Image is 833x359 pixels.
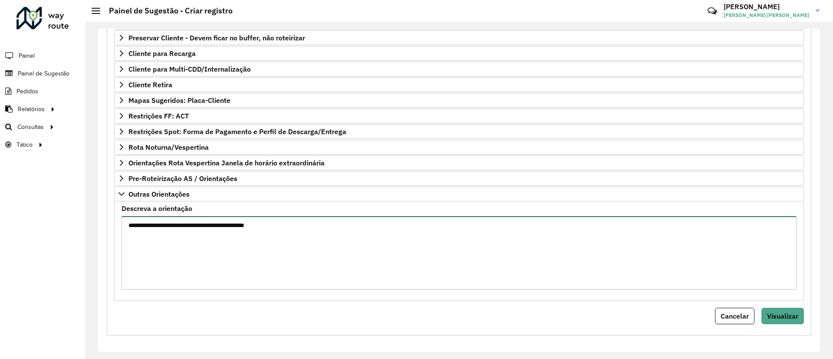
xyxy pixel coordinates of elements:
[121,203,192,214] label: Descreva a orientação
[18,69,69,78] span: Painel de Sugestão
[721,312,749,320] span: Cancelar
[114,187,804,201] a: Outras Orientações
[128,34,305,41] span: Preservar Cliente - Devem ficar no buffer, não roteirizar
[114,140,804,155] a: Rota Noturna/Vespertina
[16,87,38,96] span: Pedidos
[114,124,804,139] a: Restrições Spot: Forma de Pagamento e Perfil de Descarga/Entrega
[703,2,721,20] a: Contato Rápido
[128,128,346,135] span: Restrições Spot: Forma de Pagamento e Perfil de Descarga/Entrega
[16,140,33,149] span: Tático
[114,201,804,301] div: Outras Orientações
[18,105,45,114] span: Relatórios
[128,144,209,151] span: Rota Noturna/Vespertina
[128,81,172,88] span: Cliente Retira
[128,159,325,166] span: Orientações Rota Vespertina Janela de horário extraordinária
[114,109,804,123] a: Restrições FF: ACT
[715,308,754,324] button: Cancelar
[114,155,804,170] a: Orientações Rota Vespertina Janela de horário extraordinária
[114,62,804,76] a: Cliente para Multi-CDD/Internalização
[724,3,809,11] h3: [PERSON_NAME]
[114,30,804,45] a: Preservar Cliente - Devem ficar no buffer, não roteirizar
[128,175,237,182] span: Pre-Roteirização AS / Orientações
[128,66,251,72] span: Cliente para Multi-CDD/Internalização
[19,51,35,60] span: Painel
[128,112,189,119] span: Restrições FF: ACT
[114,171,804,186] a: Pre-Roteirização AS / Orientações
[100,6,233,16] h2: Painel de Sugestão - Criar registro
[114,77,804,92] a: Cliente Retira
[128,97,230,104] span: Mapas Sugeridos: Placa-Cliente
[767,312,798,320] span: Visualizar
[761,308,804,324] button: Visualizar
[128,50,196,57] span: Cliente para Recarga
[724,11,809,19] span: [PERSON_NAME] [PERSON_NAME]
[114,93,804,108] a: Mapas Sugeridos: Placa-Cliente
[128,191,190,198] span: Outras Orientações
[114,46,804,61] a: Cliente para Recarga
[17,122,44,132] span: Consultas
